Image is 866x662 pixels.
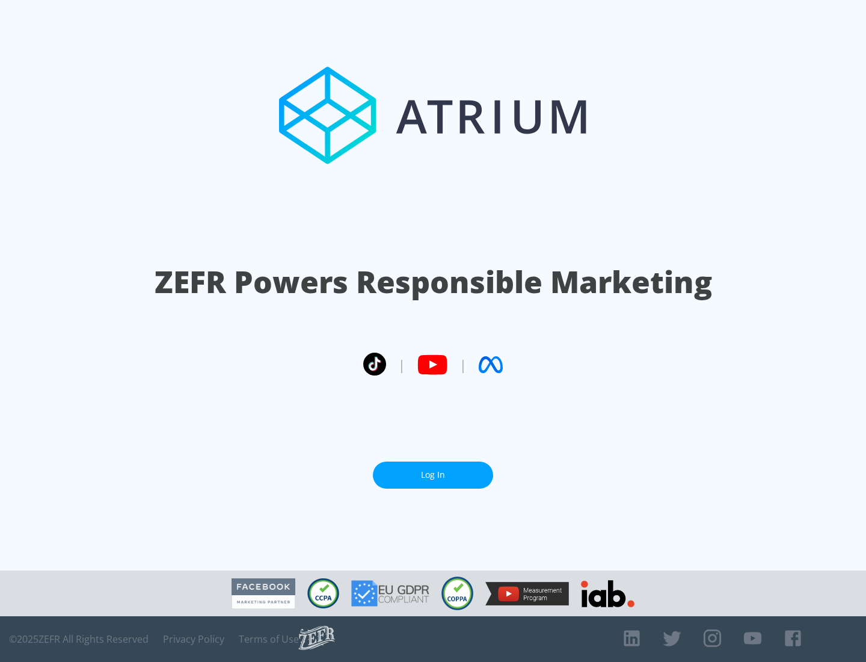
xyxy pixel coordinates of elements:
span: | [398,356,405,374]
a: Privacy Policy [163,633,224,645]
img: CCPA Compliant [307,578,339,608]
span: © 2025 ZEFR All Rights Reserved [9,633,149,645]
span: | [459,356,467,374]
img: Facebook Marketing Partner [232,578,295,609]
img: IAB [581,580,634,607]
a: Terms of Use [239,633,299,645]
img: YouTube Measurement Program [485,582,569,605]
img: COPPA Compliant [441,577,473,610]
a: Log In [373,462,493,489]
img: GDPR Compliant [351,580,429,607]
h1: ZEFR Powers Responsible Marketing [155,261,712,303]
